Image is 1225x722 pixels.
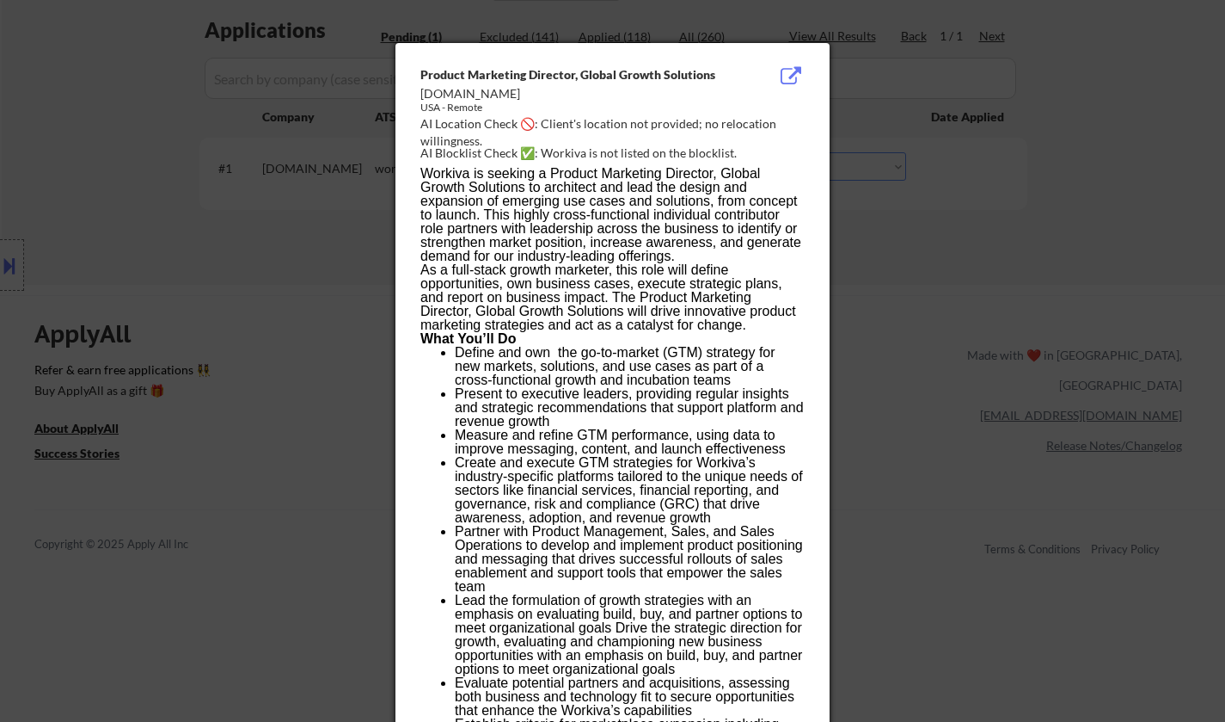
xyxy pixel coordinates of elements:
span: Lead the formulation of growth strategies with an emphasis on evaluating build, buy, and partner ... [455,593,802,676]
span: Measure and refine GTM performance, using data to improve messaging, content, and launch effectiv... [455,428,786,456]
div: AI Location Check 🚫: Client's location not provided; no relocation willingness. [420,115,812,149]
div: [DOMAIN_NAME] [420,85,718,102]
div: USA - Remote [420,101,718,115]
div: Product Marketing Director, Global Growth Solutions [420,66,718,83]
div: AI Blocklist Check ✅: Workiva is not listed on the blocklist. [420,145,812,162]
span: Present to executive leaders, providing regular insights and strategic recommendations that suppo... [455,386,804,429]
b: What You’ll Do [420,331,516,346]
span: As a full-stack growth marketer, this role will define opportunities, own business cases, execute... [420,262,796,332]
span: Evaluate potential partners and acquisitions, assessing both business and technology fit to secur... [455,676,794,718]
span: Partner with Product Management, Sales, and Sales Operations to develop and implement product pos... [455,524,803,594]
span: Define and own the go-to-market (GTM) strategy for new markets, solutions, and use cases as part ... [455,345,775,387]
span: Create and execute GTM strategies for Workiva’s industry-specific platforms tailored to the uniqu... [455,455,803,525]
span: Workiva is seeking a Product Marketing Director, Global Growth Solutions to architect and lead th... [420,166,801,263]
